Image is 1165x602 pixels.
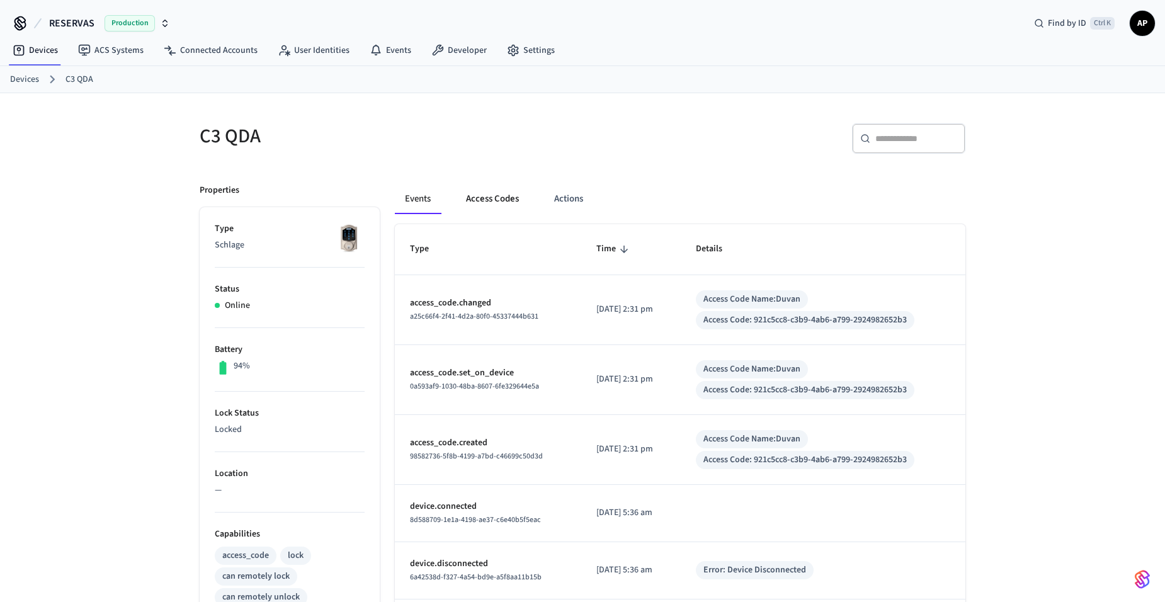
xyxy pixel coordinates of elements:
span: RESERVAS [49,16,94,31]
p: access_code.set_on_device [410,366,566,380]
span: Production [105,15,155,31]
p: Status [215,283,365,296]
span: 98582736-5f8b-4199-a7bd-c46699c50d3d [410,451,543,462]
div: Access Code Name: Duvan [703,293,800,306]
a: User Identities [268,39,360,62]
p: device.connected [410,500,566,513]
span: Details [696,239,739,259]
span: a25c66f4-2f41-4d2a-80f0-45337444b631 [410,311,538,322]
p: Lock Status [215,407,365,420]
a: Devices [10,73,39,86]
p: access_code.changed [410,297,566,310]
p: Schlage [215,239,365,252]
p: [DATE] 5:36 am [596,564,666,577]
p: — [215,484,365,497]
span: 0a593af9-1030-48ba-8607-6fe329644e5a [410,381,539,392]
p: device.disconnected [410,557,566,571]
p: Online [225,299,250,312]
img: SeamLogoGradient.69752ec5.svg [1135,569,1150,589]
button: AP [1130,11,1155,36]
p: Properties [200,184,239,197]
button: Events [395,184,441,214]
a: C3 QDA [65,73,93,86]
span: Time [596,239,632,259]
p: [DATE] 2:31 pm [596,373,666,386]
div: Error: Device Disconnected [703,564,806,577]
a: Events [360,39,421,62]
span: 6a42538d-f327-4a54-bd9e-a5f8aa11b15b [410,572,542,582]
div: Access Code: 921c5cc8-c3b9-4ab6-a799-2924982652b3 [703,453,907,467]
span: Type [410,239,445,259]
button: Access Codes [456,184,529,214]
p: [DATE] 2:31 pm [596,443,666,456]
p: Battery [215,343,365,356]
div: lock [288,549,304,562]
div: Access Code: 921c5cc8-c3b9-4ab6-a799-2924982652b3 [703,314,907,327]
a: Devices [3,39,68,62]
span: Ctrl K [1090,17,1115,30]
div: Access Code Name: Duvan [703,363,800,376]
img: Schlage Sense Smart Deadbolt with Camelot Trim, Front [333,222,365,254]
p: Location [215,467,365,480]
div: ant example [395,184,965,214]
div: Access Code: 921c5cc8-c3b9-4ab6-a799-2924982652b3 [703,383,907,397]
p: 94% [234,360,250,373]
div: access_code [222,549,269,562]
p: [DATE] 2:31 pm [596,303,666,316]
div: can remotely lock [222,570,290,583]
span: 8d588709-1e1a-4198-ae37-c6e40b5f5eac [410,514,541,525]
a: Developer [421,39,497,62]
p: Type [215,222,365,236]
div: Access Code Name: Duvan [703,433,800,446]
p: Locked [215,423,365,436]
div: Find by IDCtrl K [1024,12,1125,35]
a: Settings [497,39,565,62]
a: ACS Systems [68,39,154,62]
a: Connected Accounts [154,39,268,62]
span: Find by ID [1048,17,1086,30]
span: AP [1131,12,1154,35]
h5: C3 QDA [200,123,575,149]
button: Actions [544,184,593,214]
p: [DATE] 5:36 am [596,506,666,520]
p: Capabilities [215,528,365,541]
p: access_code.created [410,436,566,450]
